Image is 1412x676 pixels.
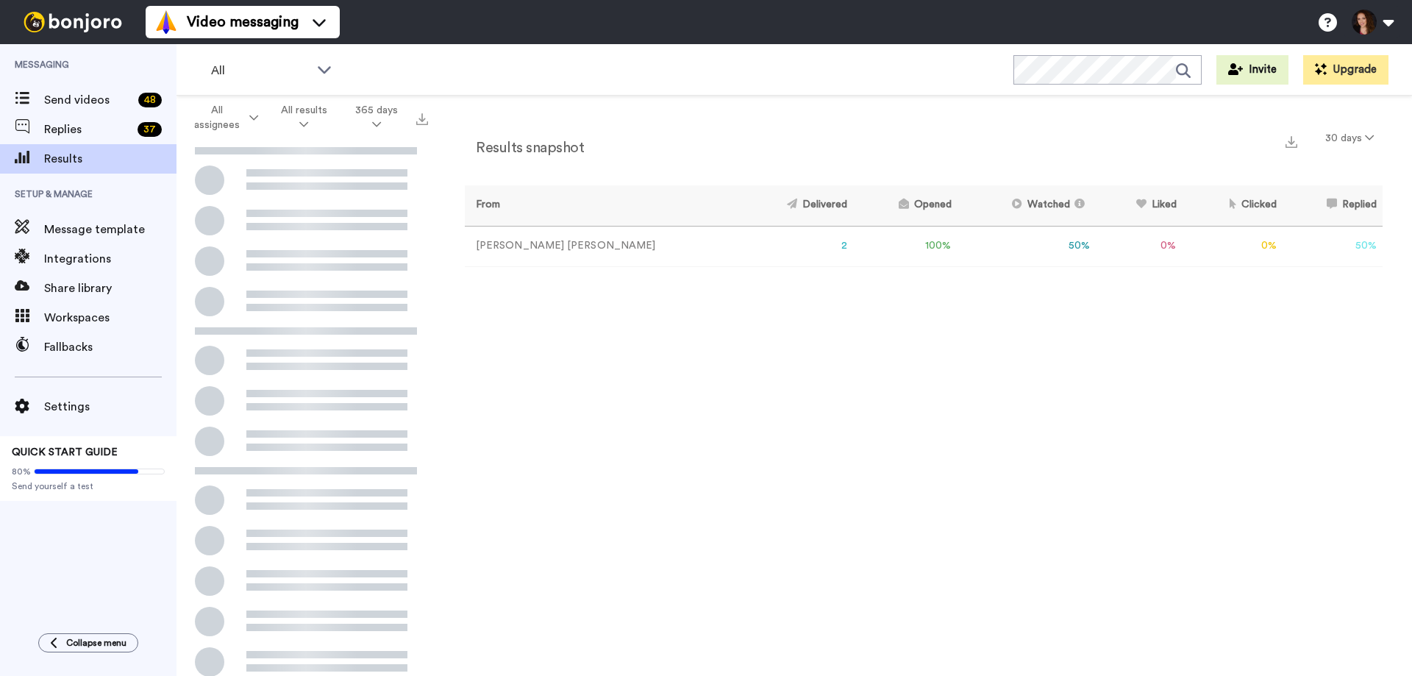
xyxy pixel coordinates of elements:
span: Settings [44,398,176,416]
h2: Results snapshot [465,140,584,156]
span: Workspaces [44,309,176,327]
div: 48 [138,93,162,107]
img: vm-color.svg [154,10,178,34]
span: Results [44,150,176,168]
span: Share library [44,280,176,297]
span: Fallbacks [44,338,176,356]
button: Export a summary of each team member’s results that match this filter now. [1281,130,1302,152]
th: Liked [1096,185,1182,226]
img: bj-logo-header-white.svg [18,12,128,32]
span: All [211,62,310,79]
button: Export all results that match these filters now. [412,107,432,129]
button: Invite [1216,55,1288,85]
span: Integrations [44,250,176,268]
span: Collapse menu [66,637,126,649]
button: All results [267,97,341,138]
button: 30 days [1316,125,1383,152]
button: Collapse menu [38,633,138,652]
div: 37 [138,122,162,137]
span: QUICK START GUIDE [12,447,118,458]
th: Delivered [739,185,853,226]
button: All assignees [179,97,267,138]
td: 50 % [958,226,1097,266]
th: Watched [958,185,1097,226]
th: Opened [853,185,957,226]
button: Upgrade [1303,55,1388,85]
td: 100 % [853,226,957,266]
td: 2 [739,226,853,266]
span: Video messaging [187,12,299,32]
th: Clicked [1183,185,1283,226]
th: Replied [1283,185,1383,226]
td: 0 % [1183,226,1283,266]
img: export.svg [1286,136,1297,148]
th: From [465,185,739,226]
img: export.svg [416,113,428,125]
span: Replies [44,121,132,138]
span: 80% [12,466,31,477]
span: Send videos [44,91,132,109]
span: All assignees [188,103,246,132]
span: Message template [44,221,176,238]
td: [PERSON_NAME] [PERSON_NAME] [465,226,739,266]
button: 365 days [341,97,412,138]
span: Send yourself a test [12,480,165,492]
td: 0 % [1096,226,1182,266]
td: 50 % [1283,226,1383,266]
